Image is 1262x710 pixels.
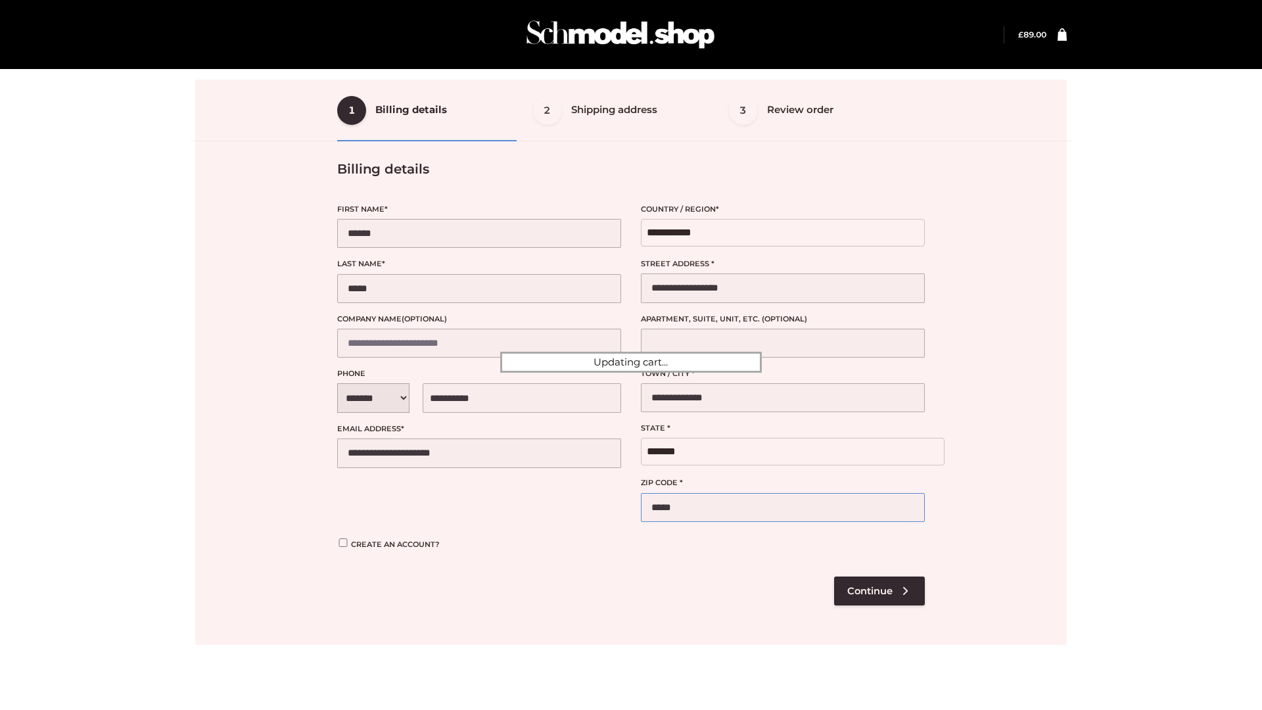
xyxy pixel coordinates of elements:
a: £89.00 [1018,30,1046,39]
div: Updating cart... [500,352,762,373]
img: Schmodel Admin 964 [522,9,719,60]
span: £ [1018,30,1023,39]
bdi: 89.00 [1018,30,1046,39]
